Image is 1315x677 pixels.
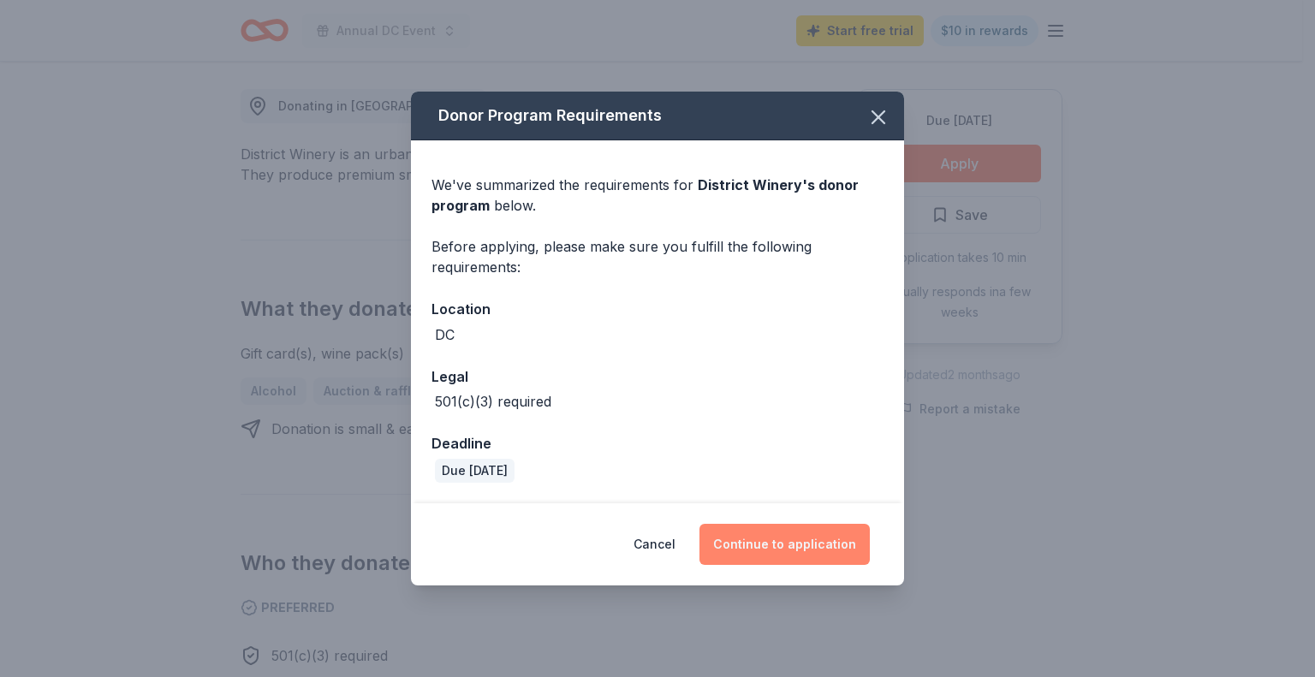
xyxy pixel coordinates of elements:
[431,175,884,216] div: We've summarized the requirements for below.
[699,524,870,565] button: Continue to application
[435,459,515,483] div: Due [DATE]
[435,324,455,345] div: DC
[431,365,884,388] div: Legal
[411,92,904,140] div: Donor Program Requirements
[431,236,884,277] div: Before applying, please make sure you fulfill the following requirements:
[435,391,551,412] div: 501(c)(3) required
[431,432,884,454] div: Deadline
[634,524,675,565] button: Cancel
[431,298,884,320] div: Location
